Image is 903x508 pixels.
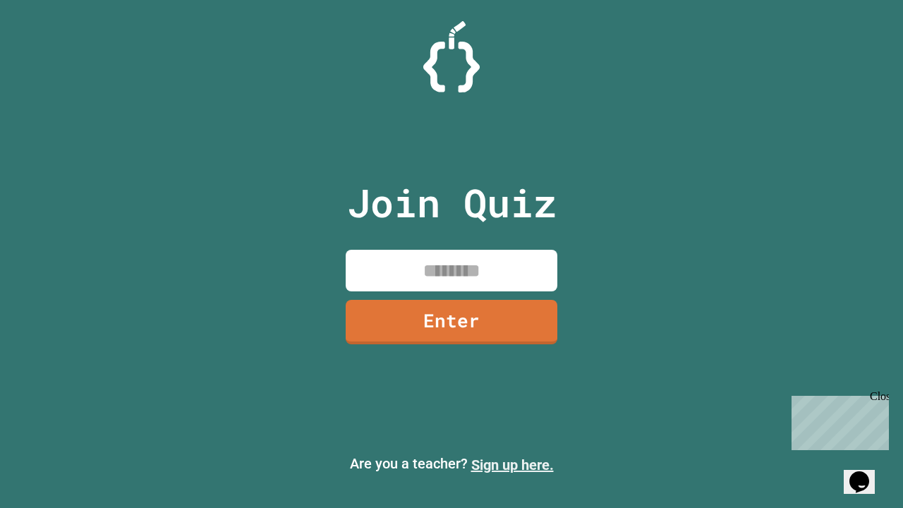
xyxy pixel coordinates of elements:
p: Are you a teacher? [11,453,892,476]
a: Sign up here. [471,456,554,473]
p: Join Quiz [347,174,557,232]
div: Chat with us now!Close [6,6,97,90]
iframe: chat widget [786,390,889,450]
iframe: chat widget [844,452,889,494]
a: Enter [346,300,557,344]
img: Logo.svg [423,21,480,92]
